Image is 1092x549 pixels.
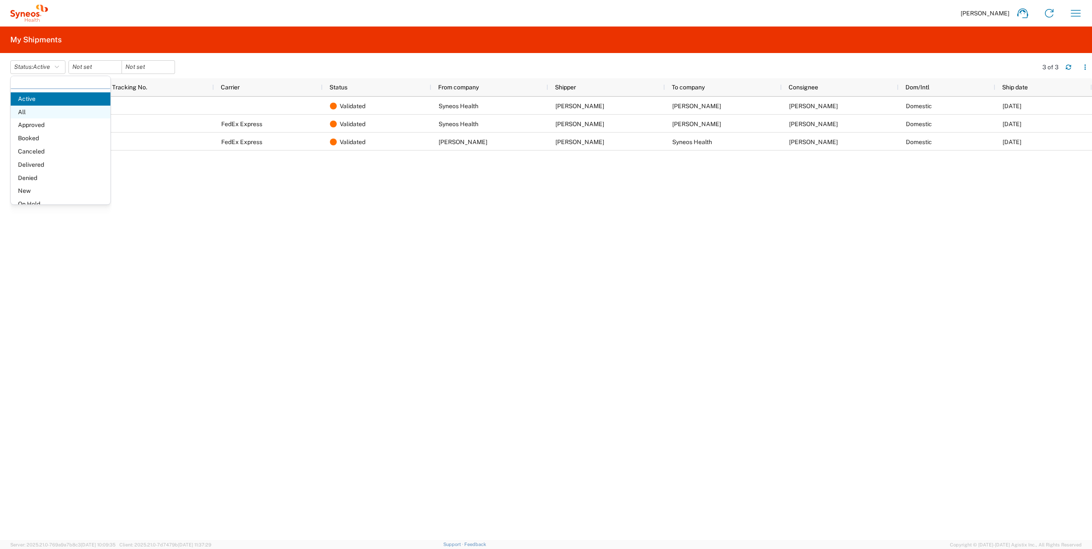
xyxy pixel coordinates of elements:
span: On Hold [11,198,110,211]
span: All [11,106,110,119]
span: Canceled [11,145,110,158]
span: Tracking No. [112,84,147,91]
span: 09/16/2025 [1003,139,1021,145]
span: Active [33,63,50,70]
span: Shipper [555,84,576,91]
span: Validated [340,115,365,133]
span: From company [438,84,479,91]
span: Booked [11,132,110,145]
span: Carrier [221,84,240,91]
span: Server: 2025.21.0-769a9a7b8c3 [10,542,116,547]
span: Amy Fuhrman [555,139,604,145]
span: [PERSON_NAME] [961,9,1009,17]
span: Approved [11,118,110,132]
span: Syneos Health [439,121,478,127]
span: To company [672,84,705,91]
span: FedEx Express [221,139,262,145]
span: Ship date [1002,84,1028,91]
div: 3 of 3 [1042,63,1059,71]
span: FedEx Express [221,121,262,127]
a: Feedback [464,542,486,547]
span: Domestic [906,121,932,127]
span: Ayman Abboud [555,103,604,109]
span: Amy Fuhrman [439,139,487,145]
button: Status:Active [10,60,65,74]
span: Client: 2025.21.0-7d7479b [119,542,211,547]
span: New [11,184,110,198]
span: Active [11,92,110,106]
span: Status [329,84,347,91]
input: Not set [122,61,175,74]
span: 09/24/2025 [1003,103,1021,109]
span: Ayman Abboud [789,139,838,145]
a: Support [443,542,465,547]
span: Dom/Intl [905,84,929,91]
span: 09/16/2025 [1003,121,1021,127]
span: Syneos Health [672,139,712,145]
span: Copyright © [DATE]-[DATE] Agistix Inc., All Rights Reserved [950,541,1082,549]
input: Not set [69,61,122,74]
span: Validated [340,97,365,115]
span: Syneos Health [439,103,478,109]
span: Domestic [906,103,932,109]
span: Validated [340,133,365,151]
span: Domestic [906,139,932,145]
span: Amy Fuhrman [672,121,721,127]
span: [DATE] 10:09:35 [81,542,116,547]
span: Denied [11,171,110,185]
h2: My Shipments [10,35,62,45]
span: Allison Callaghan [672,103,721,109]
span: Delivered [11,158,110,171]
span: Ayman Abboud [555,121,604,127]
span: Allison Callaghan [789,103,838,109]
span: Consignee [789,84,818,91]
span: Amy Fuhrman [789,121,838,127]
span: [DATE] 11:37:29 [178,542,211,547]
